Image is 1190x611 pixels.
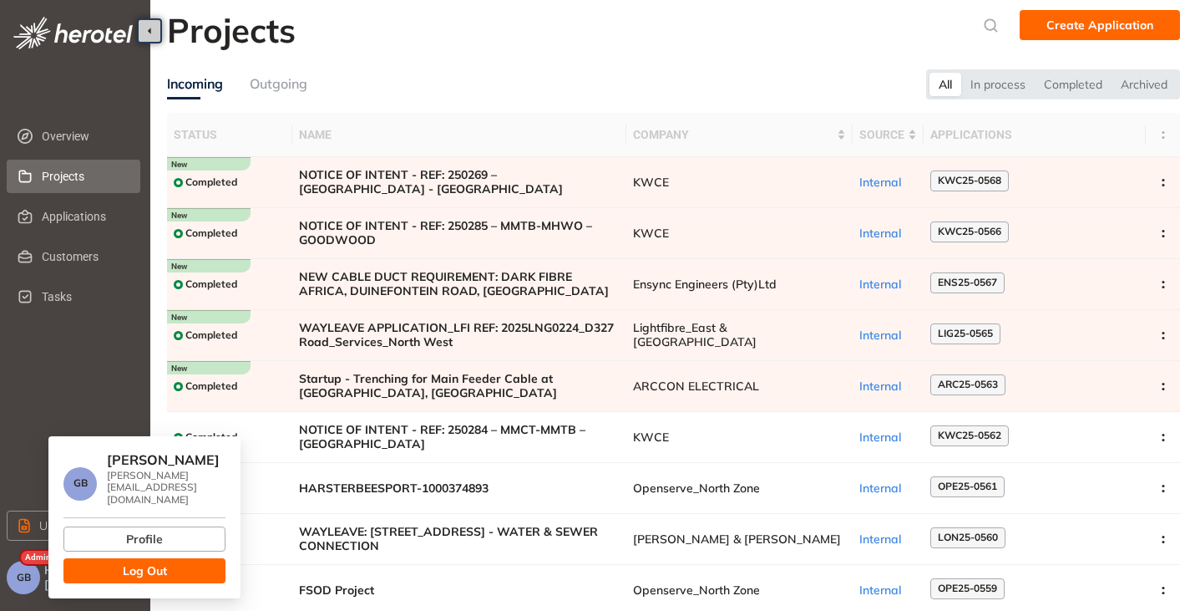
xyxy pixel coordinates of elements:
span: [PERSON_NAME] & [PERSON_NAME] [633,532,846,547]
button: Create Application [1020,10,1180,40]
img: logo [13,17,133,49]
span: GB [73,477,88,489]
span: NOTICE OF INTENT - REF: 250285 – MMTB-MHWO – GOODWOOD [299,219,620,247]
div: Internal [859,532,917,547]
span: KWC25-0566 [938,226,1001,237]
div: Internal [859,277,917,292]
span: Completed [185,278,237,290]
span: KWCE [633,227,846,241]
span: ARC25-0563 [938,379,998,390]
span: KWC25-0568 [938,175,1001,186]
div: Archived [1112,73,1177,96]
div: Incoming [167,74,223,94]
button: Profile [63,527,225,552]
span: OPE25-0561 [938,481,997,492]
span: OPE25-0559 [938,583,997,594]
span: Source [859,125,904,144]
span: Startup - Trenching for Main Feeder Cable at [GEOGRAPHIC_DATA], [GEOGRAPHIC_DATA] [299,372,620,400]
span: Tasks [42,280,127,313]
th: Applications [924,113,1146,157]
span: KWC25-0562 [938,430,1001,441]
span: NOTICE OF INTENT - REF: 250269 – [GEOGRAPHIC_DATA] - [GEOGRAPHIC_DATA] [299,168,620,196]
span: Log Out [123,562,167,580]
div: Internal [859,328,917,343]
span: ARCCON ELECTRICAL [633,379,846,394]
span: Overview [42,120,127,153]
span: Create Application [1046,16,1153,34]
span: Ensync Engineers (Pty)Ltd [633,277,846,292]
span: KWCE [633,430,846,445]
span: Lightfibre_East & [GEOGRAPHIC_DATA] [633,321,846,349]
span: FSOD Project [299,583,620,598]
span: Projects [42,160,127,193]
div: Outgoing [250,74,307,94]
th: Source [853,113,924,157]
span: Customers [42,240,127,273]
span: GB [17,572,31,583]
button: GB [7,561,40,594]
th: Company [626,113,853,157]
span: WAYLEAVE APPLICATION_LFI REF: 2025LNG0224_D327 Road_Services_North West [299,321,620,349]
span: Completed [185,227,237,239]
span: HARSTERBEESPORT-1000374893 [299,481,620,496]
span: Openserve_North Zone [633,583,846,598]
span: Completed [185,380,237,392]
span: Openserve_North Zone [633,481,846,496]
span: Completed [185,176,237,188]
th: Name [292,113,626,157]
th: Status [167,113,292,157]
span: Hi, [PERSON_NAME] [44,563,144,592]
div: Internal [859,379,917,394]
span: Company [633,125,833,144]
span: Completed [185,329,237,341]
span: LON25-0560 [938,532,998,543]
span: LIG25-0565 [938,328,993,339]
h2: Projects [167,10,296,50]
div: Internal [859,430,917,445]
div: In process [961,73,1035,96]
div: Internal [859,583,917,598]
span: NEW CABLE DUCT REQUIREMENT: DARK FIBRE AFRICA, DUINEFONTEIN ROAD, [GEOGRAPHIC_DATA] [299,270,620,298]
div: [PERSON_NAME][EMAIL_ADDRESS][DOMAIN_NAME] [107,470,225,506]
span: Applications [42,200,127,233]
div: Internal [859,176,917,190]
button: Log Out [63,558,225,583]
span: ENS25-0567 [938,277,997,288]
span: Profile [126,530,163,548]
span: [PERSON_NAME] [107,451,220,468]
div: All [929,73,961,96]
span: WAYLEAVE: [STREET_ADDRESS] - WATER & SEWER CONNECTION [299,525,620,553]
span: KWCE [633,176,846,190]
div: Completed [1035,73,1112,96]
span: NOTICE OF INTENT - REF: 250284 – MMCT-MMTB – [GEOGRAPHIC_DATA] [299,423,620,451]
div: Internal [859,481,917,496]
div: Internal [859,227,917,241]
